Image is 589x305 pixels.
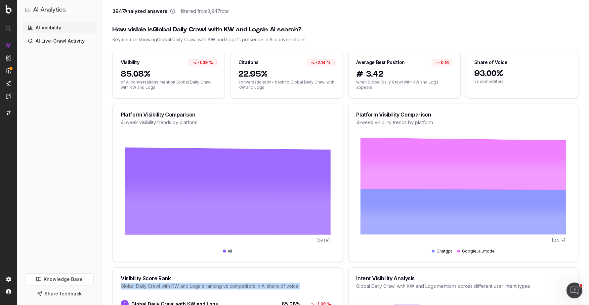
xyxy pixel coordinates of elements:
[474,68,570,79] span: 93.00%
[112,36,578,43] div: Key metrics showing Global Daily Crawl with KW and Logs 's presence in AI conversations
[121,69,217,80] span: 85.08%
[6,289,11,294] img: My account
[25,273,94,285] a: Knowledge Base
[474,79,570,84] span: vs competitors
[25,288,94,300] button: Share feedback
[223,249,232,254] div: All
[22,22,96,33] a: AI Visibility
[6,43,11,48] img: Analytics
[567,283,582,298] iframe: Intercom live chat
[112,8,167,15] span: 3947 Analyzed answers
[6,93,11,99] img: Assist
[6,5,12,14] img: Botify logo
[357,80,452,90] span: when Global Daily Crawl with KW and Logs appears
[121,112,335,117] div: Platform Visibility Comparison
[121,59,140,66] div: Visibility
[33,5,66,15] h1: AI Analytics
[552,238,565,243] tspan: [DATE]
[238,69,334,80] span: 22.95%
[181,8,230,15] span: filtered from 3,947 total
[121,80,217,90] span: of AI conversations mention Global Daily Crawl with KW and Logs
[112,25,578,34] div: How visible is Global Daily Crawl with KW and Logs in AI search?
[209,60,213,65] span: %
[357,283,570,289] div: Global Daily Crawl with KW and Logs mentions across different user intent types
[316,238,330,243] tspan: [DATE]
[7,111,11,115] img: Switch project
[238,59,259,66] div: Citations
[121,119,335,126] div: 4-week visibility trends by platform
[357,59,405,66] div: Average Best Position
[432,59,452,66] div: 0.16
[327,60,331,65] span: %
[6,277,11,282] img: Setting
[357,276,570,281] div: Intent Visibility Analysis
[432,249,452,254] div: Chatgpt
[357,112,570,117] div: Platform Visibility Comparison
[6,81,11,86] img: Studio
[457,249,495,254] div: Google_ai_mode
[6,68,11,74] img: Activation
[357,69,452,80] span: # 3.42
[474,59,508,66] div: Share of Voice
[238,80,334,90] span: conversations link back to Global Daily Crawl with KW and Logs
[25,5,94,15] button: AI Analytics
[189,59,217,66] div: -1.09
[121,283,335,289] div: Global Daily Crawl with KW and Logs 's ranking vs competitors in AI share of voice
[22,36,96,46] a: AI Live-Crawl Activity
[121,276,335,281] div: Visibility Score Rank
[357,119,570,126] div: 4-week visibility trends by platform
[307,59,335,66] div: -2.14
[6,55,11,61] img: Intelligence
